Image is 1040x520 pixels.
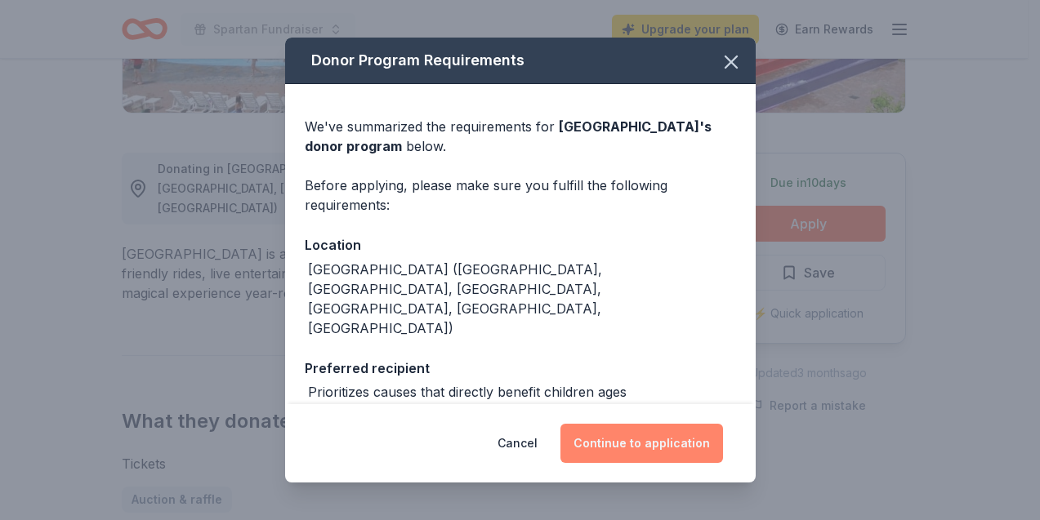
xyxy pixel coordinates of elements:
div: We've summarized the requirements for below. [305,117,736,156]
button: Continue to application [560,424,723,463]
div: Preferred recipient [305,358,736,379]
button: Cancel [498,424,538,463]
div: Location [305,234,736,256]
div: Prioritizes causes that directly benefit children ages [DEMOGRAPHIC_DATA] and younger [308,382,736,421]
div: [GEOGRAPHIC_DATA] ([GEOGRAPHIC_DATA], [GEOGRAPHIC_DATA], [GEOGRAPHIC_DATA], [GEOGRAPHIC_DATA], [G... [308,260,736,338]
div: Donor Program Requirements [285,38,756,84]
div: Before applying, please make sure you fulfill the following requirements: [305,176,736,215]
